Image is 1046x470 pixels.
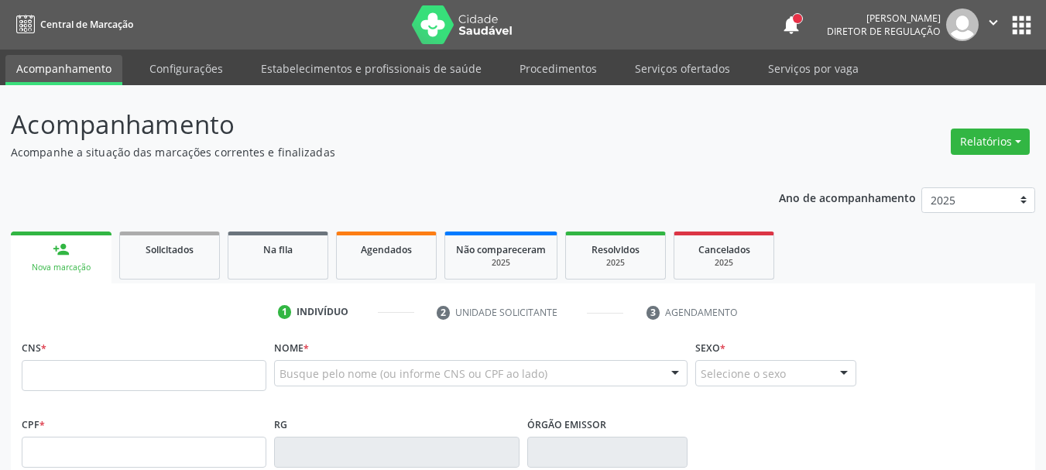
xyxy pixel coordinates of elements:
a: Procedimentos [509,55,608,82]
span: Solicitados [146,243,194,256]
label: Nome [274,336,309,360]
a: Serviços ofertados [624,55,741,82]
i:  [985,14,1002,31]
span: Busque pelo nome (ou informe CNS ou CPF ao lado) [280,365,547,382]
label: RG [274,413,287,437]
span: Na fila [263,243,293,256]
button: notifications [780,14,802,36]
div: [PERSON_NAME] [827,12,941,25]
div: 2025 [577,257,654,269]
label: CNS [22,336,46,360]
span: Central de Marcação [40,18,133,31]
p: Ano de acompanhamento [779,187,916,207]
button: apps [1008,12,1035,39]
span: Selecione o sexo [701,365,786,382]
span: Cancelados [698,243,750,256]
button:  [979,9,1008,41]
span: Não compareceram [456,243,546,256]
a: Central de Marcação [11,12,133,37]
div: Nova marcação [22,262,101,273]
span: Diretor de regulação [827,25,941,38]
div: 2025 [456,257,546,269]
a: Configurações [139,55,234,82]
label: Órgão emissor [527,413,606,437]
a: Acompanhamento [5,55,122,85]
a: Estabelecimentos e profissionais de saúde [250,55,492,82]
div: 1 [278,305,292,319]
div: person_add [53,241,70,258]
span: Agendados [361,243,412,256]
img: img [946,9,979,41]
label: Sexo [695,336,725,360]
span: Resolvidos [592,243,640,256]
p: Acompanhamento [11,105,728,144]
p: Acompanhe a situação das marcações correntes e finalizadas [11,144,728,160]
div: 2025 [685,257,763,269]
button: Relatórios [951,129,1030,155]
div: Indivíduo [297,305,348,319]
a: Serviços por vaga [757,55,869,82]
